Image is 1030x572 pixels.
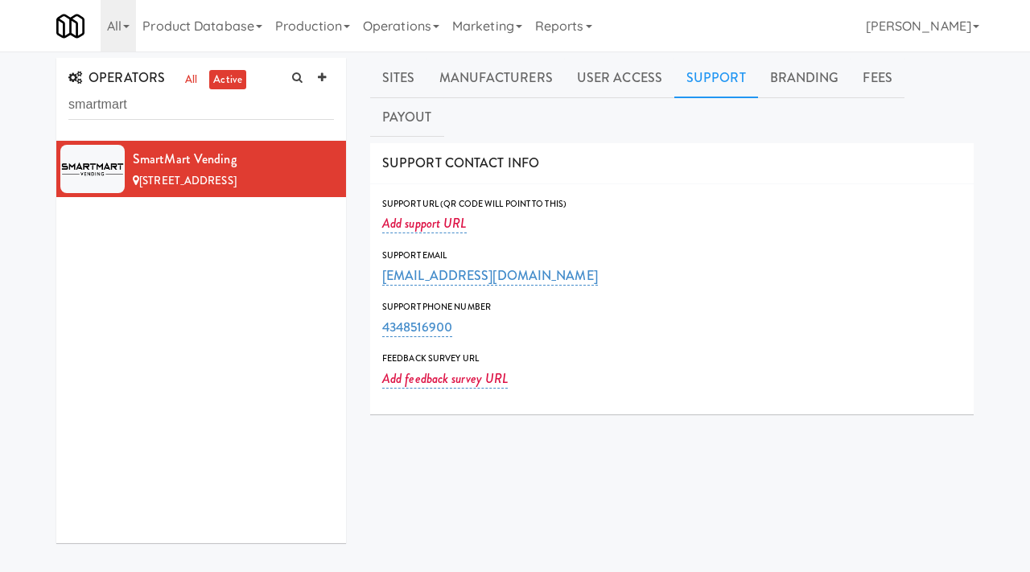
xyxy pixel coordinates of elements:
input: Search Operator [68,90,334,120]
a: Add feedback survey URL [382,369,508,389]
img: Micromart [56,12,84,40]
a: all [181,70,201,90]
a: [EMAIL_ADDRESS][DOMAIN_NAME] [382,266,598,286]
div: SmartMart Vending [133,147,334,171]
a: 4348516900 [382,318,452,337]
a: Support [674,58,758,98]
div: Support Email [382,248,962,264]
a: Sites [370,58,427,98]
a: Add support URL [382,214,467,233]
div: Support Url (QR code will point to this) [382,196,962,212]
a: Fees [851,58,904,98]
div: Support Phone Number [382,299,962,315]
span: OPERATORS [68,68,165,87]
a: User Access [565,58,674,98]
span: SUPPORT CONTACT INFO [382,154,539,172]
a: active [209,70,246,90]
li: SmartMart Vending[STREET_ADDRESS] [56,141,346,197]
a: Payout [370,97,444,138]
div: Feedback Survey Url [382,351,962,367]
a: Manufacturers [427,58,565,98]
a: Branding [758,58,851,98]
span: [STREET_ADDRESS] [139,173,237,188]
